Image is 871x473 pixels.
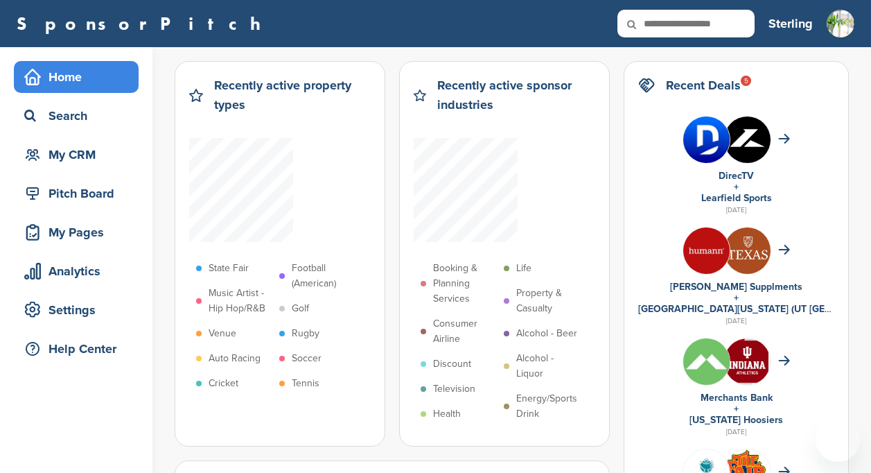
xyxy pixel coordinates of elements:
h2: Recently active sponsor industries [437,76,595,114]
a: Search [14,100,139,132]
p: Auto Racing [209,351,261,366]
p: Television [433,381,475,397]
a: DirecTV [719,170,754,182]
img: 0c2wmxyy 400x400 [683,117,730,163]
p: Alcohol - Beer [516,326,577,341]
div: [DATE] [638,426,834,438]
a: Sterling [768,8,813,39]
p: Property & Casualty [516,286,580,316]
p: Cricket [209,376,238,391]
a: Settings [14,294,139,326]
img: Xco1jgka 400x400 [683,338,730,385]
div: Home [21,64,139,89]
div: My Pages [21,220,139,245]
p: Alcohol - Liquor [516,351,580,381]
p: Tennis [292,376,319,391]
a: [PERSON_NAME] Supplments [670,281,802,293]
div: [DATE] [638,315,834,327]
p: Golf [292,301,309,316]
p: Consumer Airline [433,316,497,347]
p: Health [433,406,461,422]
a: + [734,292,739,304]
div: My CRM [21,142,139,167]
a: My Pages [14,216,139,248]
p: Music Artist - Hip Hop/R&B [209,286,272,316]
img: Unnamed [724,227,771,274]
p: Soccer [292,351,322,366]
img: Xl cslqk 400x400 [683,227,730,274]
a: + [734,403,739,415]
p: Life [516,261,531,276]
a: SponsorPitch [17,15,270,33]
a: Home [14,61,139,93]
p: State Fair [209,261,249,276]
div: Help Center [21,336,139,361]
p: Venue [209,326,236,341]
div: Settings [21,298,139,322]
p: Football (American) [292,261,355,291]
a: Help Center [14,333,139,365]
img: W dv5gwi 400x400 [724,338,771,385]
img: Yitarkkj 400x400 [724,117,771,163]
h2: Recent Deals [666,76,741,95]
p: Discount [433,356,471,372]
a: [US_STATE] Hoosiers [689,414,783,426]
div: Analytics [21,259,139,284]
a: My CRM [14,139,139,171]
a: Analytics [14,255,139,287]
h3: Sterling [768,14,813,33]
div: 5 [741,76,751,86]
a: Pitch Board [14,178,139,209]
iframe: Button to launch messaging window [816,418,860,462]
a: + [734,181,739,193]
div: [DATE] [638,204,834,216]
p: Energy/Sports Drink [516,391,580,422]
p: Rugby [292,326,319,341]
div: Search [21,103,139,128]
a: Learfield Sports [701,192,772,204]
div: Pitch Board [21,181,139,206]
h2: Recently active property types [214,76,371,114]
p: Booking & Planning Services [433,261,497,307]
a: Merchants Bank [701,392,773,404]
